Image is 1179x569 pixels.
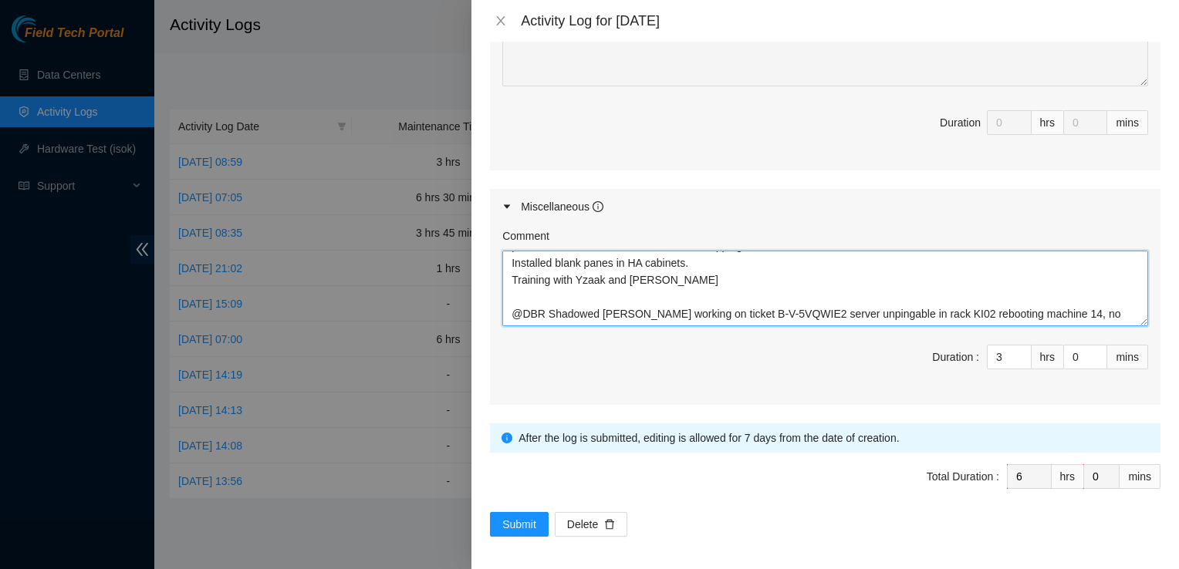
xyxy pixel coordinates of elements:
[567,516,598,533] span: Delete
[940,114,981,131] div: Duration
[502,202,512,211] span: caret-right
[1032,345,1064,369] div: hrs
[555,512,627,537] button: Deletedelete
[1032,110,1064,135] div: hrs
[927,468,999,485] div: Total Duration :
[490,512,549,537] button: Submit
[519,429,1149,446] div: After the log is submitted, editing is allowed for 7 days from the date of creation.
[1107,110,1148,135] div: mins
[490,14,512,29] button: Close
[490,189,1160,224] div: Miscellaneous info-circle
[521,198,603,215] div: Miscellaneous
[502,227,549,244] label: Comment
[495,15,507,27] span: close
[502,516,536,533] span: Submit
[521,12,1160,29] div: Activity Log for [DATE]
[502,251,1148,326] textarea: Comment
[1107,345,1148,369] div: mins
[932,348,979,365] div: Duration :
[1052,464,1084,489] div: hrs
[604,519,615,531] span: delete
[502,11,1148,86] textarea: Comment
[1120,464,1160,489] div: mins
[502,433,512,443] span: info-circle
[593,201,603,212] span: info-circle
